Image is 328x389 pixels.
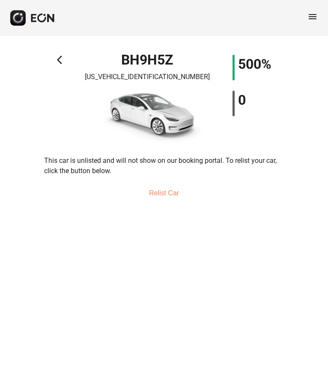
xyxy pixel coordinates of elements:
[139,183,189,203] button: Relist Car
[238,59,271,69] h1: 500%
[238,95,246,105] h1: 0
[87,85,207,145] img: car
[57,55,67,65] span: arrow_back_ios
[121,55,173,65] h1: BH9H5Z
[44,156,284,176] p: This car is unlisted and will not show on our booking portal. To relist your car, click the butto...
[85,72,210,82] p: [US_VEHICLE_IDENTIFICATION_NUMBER]
[307,12,318,22] span: menu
